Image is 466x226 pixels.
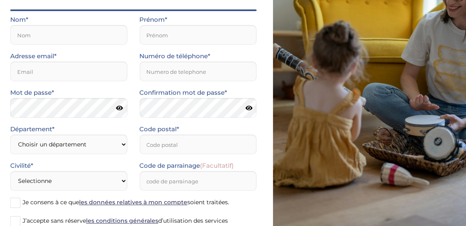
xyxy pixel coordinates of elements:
[23,199,229,206] span: Je consens à ce que soient traitées.
[139,62,256,81] input: Numero de telephone
[10,160,33,171] label: Civilité*
[139,51,210,62] label: Numéro de téléphone*
[10,124,55,135] label: Département*
[139,25,256,45] input: Prénom
[10,25,127,45] input: Nom
[86,217,158,224] a: les conditions générales
[139,124,179,135] label: Code postal*
[139,14,167,25] label: Prénom*
[139,160,234,171] label: Code de parrainage
[139,135,256,154] input: Code postal
[139,87,227,98] label: Confirmation mot de passe*
[10,87,54,98] label: Mot de passe*
[200,162,234,169] span: (Facultatif)
[10,62,127,81] input: Email
[139,171,256,191] input: code de parrainage
[79,199,187,206] a: les données relatives à mon compte
[10,51,57,62] label: Adresse email*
